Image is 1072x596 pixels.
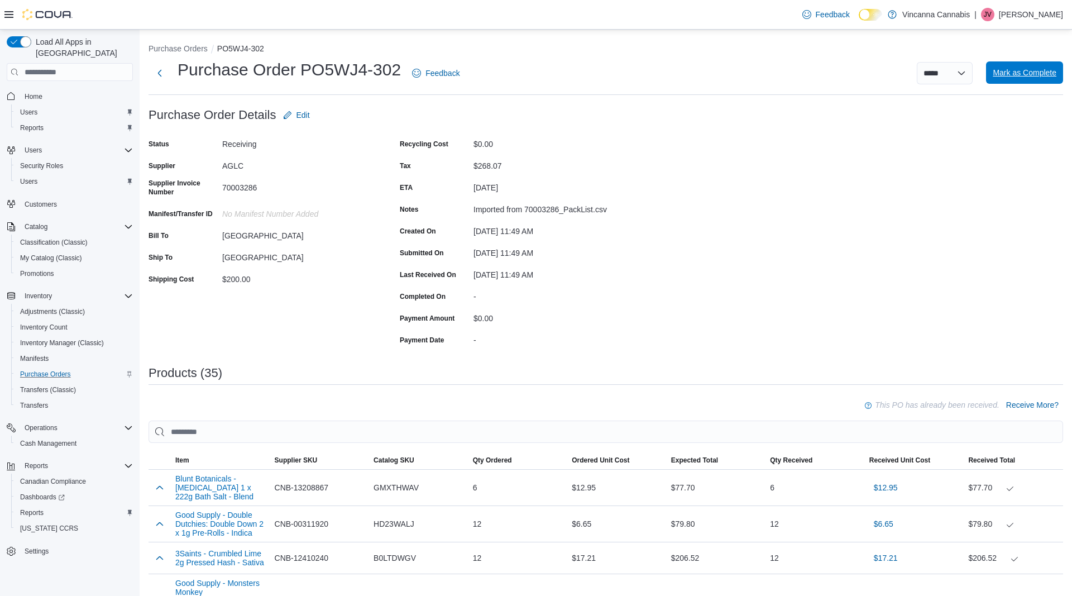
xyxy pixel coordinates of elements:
span: Customers [20,197,133,211]
span: Inventory Count [20,323,68,332]
div: AGLC [222,157,372,170]
a: Home [20,90,47,103]
button: Mark as Complete [986,61,1063,84]
span: Reports [16,121,133,135]
button: Users [20,144,46,157]
p: | [974,8,977,21]
a: Purchase Orders [16,368,75,381]
a: Users [16,106,42,119]
button: Catalog [2,219,137,235]
span: Operations [20,421,133,435]
span: Reports [20,459,133,473]
button: Inventory [2,288,137,304]
span: $17.21 [874,552,898,564]
label: Recycling Cost [400,140,448,149]
span: Inventory Count [16,321,133,334]
span: Transfers [20,401,48,410]
label: Supplier Invoice Number [149,179,218,197]
label: ETA [400,183,413,192]
span: Canadian Compliance [20,477,86,486]
div: Jessy Vining [981,8,994,21]
div: $206.52 [968,551,1059,565]
button: Settings [2,543,137,559]
div: $268.07 [473,157,623,170]
button: Inventory Manager (Classic) [11,335,137,351]
label: Supplier [149,161,175,170]
button: Canadian Compliance [11,474,137,489]
button: Reports [11,505,137,521]
div: $77.70 [968,481,1059,494]
span: B0LTDWGV [374,551,416,565]
button: Blunt Botanicals - [MEDICAL_DATA] 1 x 222g Bath Salt - Blend [175,474,266,501]
a: Cash Management [16,437,81,450]
span: Users [16,175,133,188]
button: Supplier SKU [270,451,370,469]
label: Bill To [149,231,169,240]
button: Security Roles [11,158,137,174]
span: HD23WALJ [374,517,414,531]
span: Washington CCRS [16,522,133,535]
button: Received Unit Cost [865,451,964,469]
div: $17.21 [567,547,667,569]
p: This PO has already been received. [875,398,999,412]
div: - [473,331,623,345]
button: My Catalog (Classic) [11,250,137,266]
span: Reports [20,508,44,517]
span: Dashboards [16,490,133,504]
label: Payment Date [400,336,444,345]
span: Users [16,106,133,119]
button: PO5WJ4-302 [217,44,264,53]
button: Users [2,142,137,158]
span: Classification (Classic) [16,236,133,249]
a: My Catalog (Classic) [16,251,87,265]
p: Vincanna Cannabis [902,8,970,21]
button: Inventory [20,289,56,303]
div: - [473,288,623,301]
span: Inventory Manager (Classic) [20,338,104,347]
button: Transfers (Classic) [11,382,137,398]
span: Canadian Compliance [16,475,133,488]
h3: Products (35) [149,366,222,380]
span: Adjustments (Classic) [20,307,85,316]
span: Customers [25,200,57,209]
div: $0.00 [473,309,623,323]
span: Purchase Orders [20,370,71,379]
nav: Complex example [7,83,133,588]
span: Mark as Complete [993,67,1056,78]
a: Users [16,175,42,188]
button: Purchase Orders [11,366,137,382]
span: CNB-12410240 [275,551,329,565]
span: Operations [25,423,58,432]
button: Receive More? [1002,394,1063,416]
span: Receive More? [1006,399,1059,411]
div: 12 [468,513,568,535]
div: [GEOGRAPHIC_DATA] [222,249,372,262]
a: Transfers (Classic) [16,383,80,397]
div: Imported from 70003286_PackList.csv [473,201,623,214]
div: $6.65 [567,513,667,535]
span: Received Unit Cost [869,456,930,465]
span: Supplier SKU [275,456,318,465]
div: No Manifest Number added [222,205,372,218]
label: Last Received On [400,270,456,279]
div: $0.00 [473,135,623,149]
label: Submitted On [400,249,444,258]
div: $12.95 [567,476,667,499]
span: Ordered Unit Cost [572,456,629,465]
span: Users [20,144,133,157]
span: Settings [25,547,49,556]
span: Inventory Manager (Classic) [16,336,133,350]
span: My Catalog (Classic) [16,251,133,265]
button: Next [149,62,171,84]
button: Operations [20,421,62,435]
span: Promotions [16,267,133,280]
h1: Purchase Order PO5WJ4-302 [178,59,401,81]
div: $77.70 [667,476,766,499]
span: Qty Received [770,456,812,465]
span: Security Roles [20,161,63,170]
span: Qty Ordered [473,456,512,465]
a: Adjustments (Classic) [16,305,89,318]
button: Operations [2,420,137,436]
span: Transfers (Classic) [16,383,133,397]
span: Reports [20,123,44,132]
